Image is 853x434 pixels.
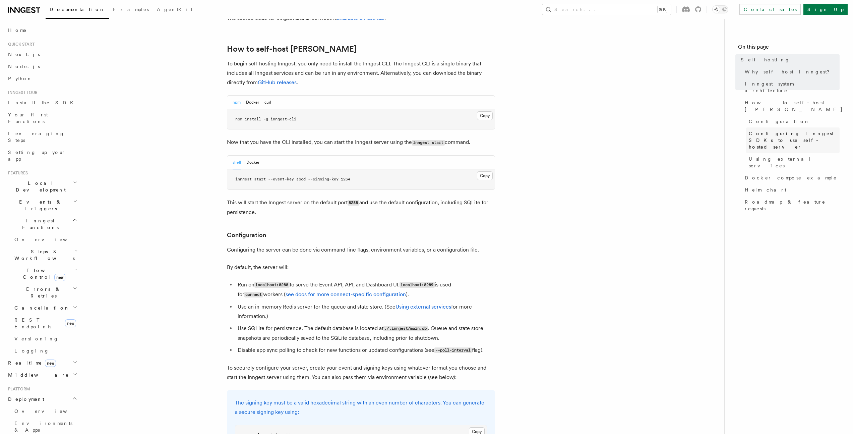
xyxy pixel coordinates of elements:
[227,363,495,382] p: To securely configure your server, create your event and signing keys using whatever format you c...
[738,43,840,54] h4: On this page
[246,96,259,109] button: Docker
[233,156,241,169] button: shell
[14,237,83,242] span: Overview
[236,324,495,343] li: Use SQLite for persistence. The default database is located at . Queue and state store snapshots ...
[8,27,27,34] span: Home
[5,393,79,405] button: Deployment
[749,118,810,125] span: Configuration
[12,248,75,262] span: Steps & Workflows
[5,170,28,176] span: Features
[12,314,79,333] a: REST Endpointsnew
[5,233,79,357] div: Inngest Functions
[8,52,40,57] span: Next.js
[244,292,263,297] code: connect
[712,5,728,13] button: Toggle dark mode
[742,172,840,184] a: Docker compose example
[542,4,671,15] button: Search...⌘K
[5,372,69,378] span: Middleware
[235,398,487,417] p: The signing key must be a valid hexadecimal string with an even number of characters. You can gen...
[153,2,196,18] a: AgentKit
[746,115,840,127] a: Configuration
[383,326,428,331] code: ./.inngest/main.db
[738,54,840,66] a: Self-hosting
[236,302,495,321] li: Use an in-memory Redis server for the queue and state store. (See for more information.)
[113,7,149,12] span: Examples
[742,97,840,115] a: How to self-host [PERSON_NAME]
[8,112,48,124] span: Your first Functions
[5,109,79,127] a: Your first Functions
[5,360,56,366] span: Realtime
[12,283,79,302] button: Errors & Retries
[5,146,79,165] a: Setting up your app
[5,48,79,60] a: Next.js
[5,369,79,381] button: Middleware
[745,99,843,113] span: How to self-host [PERSON_NAME]
[233,96,241,109] button: npm
[745,174,837,181] span: Docker compose example
[741,56,790,63] span: Self-hosting
[5,97,79,109] a: Install the SDK
[109,2,153,18] a: Examples
[12,405,79,417] a: Overview
[258,79,297,86] a: GitHub releases
[5,217,72,231] span: Inngest Functions
[5,215,79,233] button: Inngest Functions
[50,7,105,12] span: Documentation
[227,263,495,272] p: By default, the server will:
[745,199,840,212] span: Roadmap & feature requests
[12,345,79,357] a: Logging
[227,198,495,217] p: This will start the Inngest server on the default port and use the default configuration, includi...
[14,348,49,354] span: Logging
[45,360,56,367] span: new
[395,304,451,310] a: Using external services
[264,96,271,109] button: curl
[742,66,840,78] a: Why self-host Inngest?
[235,177,350,181] span: inngest start --event-key abcd --signing-key 1234
[749,130,840,150] span: Configuring Inngest SDKs to use self-hosted server
[5,72,79,85] a: Python
[745,186,786,193] span: Helm chart
[337,15,384,21] a: available on GitHub
[227,44,356,54] a: How to self-host [PERSON_NAME]
[12,264,79,283] button: Flow Controlnew
[746,127,840,153] a: Configuring Inngest SDKs to use self-hosted server
[8,100,77,105] span: Install the SDK
[54,274,65,281] span: new
[348,200,359,206] code: 8288
[286,291,406,297] a: see docs for more connect-specific configuration
[5,42,35,47] span: Quick start
[749,156,840,169] span: Using external services
[745,68,834,75] span: Why self-host Inngest?
[745,80,840,94] span: Inngest system architecture
[8,131,65,143] span: Leveraging Steps
[477,111,493,120] button: Copy
[8,150,66,162] span: Setting up your app
[14,409,83,414] span: Overview
[235,117,296,121] span: npm install -g inngest-cli
[236,280,495,300] li: Run on to serve the Event API, API, and Dashboard UI. is used for workers ( ).
[803,4,848,15] a: Sign Up
[12,333,79,345] a: Versioning
[12,267,74,280] span: Flow Control
[254,282,290,288] code: localhost:8288
[227,245,495,255] p: Configuring the server can be done via command-line flags, environment variables, or a configurat...
[5,24,79,36] a: Home
[5,386,30,392] span: Platform
[236,345,495,355] li: Disable app sync polling to check for new functions or updated configurations (see flag).
[5,199,73,212] span: Events & Triggers
[400,282,435,288] code: localhost:8289
[5,196,79,215] button: Events & Triggers
[157,7,192,12] span: AgentKit
[5,60,79,72] a: Node.js
[739,4,801,15] a: Contact sales
[14,421,72,433] span: Environments & Apps
[5,127,79,146] a: Leveraging Steps
[742,184,840,196] a: Helm chart
[742,196,840,215] a: Roadmap & feature requests
[14,317,51,329] span: REST Endpoints
[12,246,79,264] button: Steps & Workflows
[5,357,79,369] button: Realtimenew
[227,230,266,240] a: Configuration
[46,2,109,19] a: Documentation
[227,138,495,147] p: Now that you have the CLI installed, you can start the Inngest server using the command.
